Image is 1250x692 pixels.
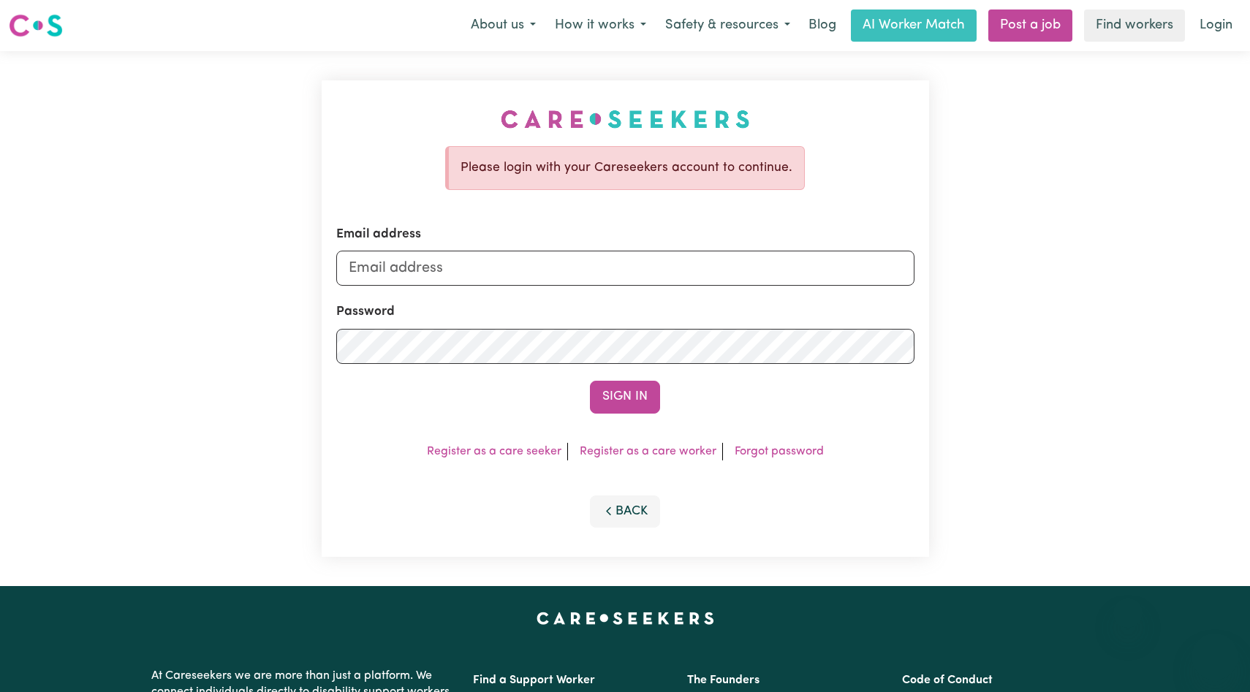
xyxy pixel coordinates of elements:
[336,251,914,286] input: Email address
[902,674,993,686] a: Code of Conduct
[461,10,545,41] button: About us
[1192,634,1238,680] iframe: Button to launch messaging window
[9,12,63,39] img: Careseekers logo
[735,446,824,457] a: Forgot password
[656,10,800,41] button: Safety & resources
[580,446,716,457] a: Register as a care worker
[427,446,561,457] a: Register as a care seeker
[1084,9,1185,42] a: Find workers
[545,10,656,41] button: How it works
[590,495,660,528] button: Back
[473,674,595,686] a: Find a Support Worker
[988,9,1072,42] a: Post a job
[9,9,63,42] a: Careseekers logo
[590,381,660,413] button: Sign In
[851,9,977,42] a: AI Worker Match
[687,674,760,686] a: The Founders
[1191,9,1241,42] a: Login
[336,303,395,322] label: Password
[537,612,714,624] a: Careseekers home page
[800,9,845,42] a: Blog
[336,225,421,244] label: Email address
[461,159,792,178] p: Please login with your Careseekers account to continue.
[1113,598,1143,628] iframe: Close message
